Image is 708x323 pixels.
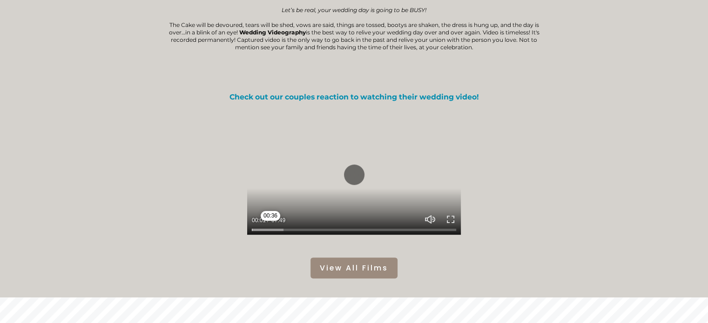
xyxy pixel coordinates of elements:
[229,92,479,101] strong: Check out our couples reaction to watching their wedding video!
[252,216,268,225] div: Current time
[165,7,543,51] p: The Cake will be devoured, tears will be shed, vows are said, things are tossed, bootys are shake...
[239,29,306,36] strong: Wedding Videography
[268,216,288,225] div: Duration
[344,165,364,185] button: Pause
[282,7,426,13] em: Let’s be real, your wedding day is going to be BUSY!
[310,257,397,278] a: View All Films
[252,226,456,233] input: Seek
